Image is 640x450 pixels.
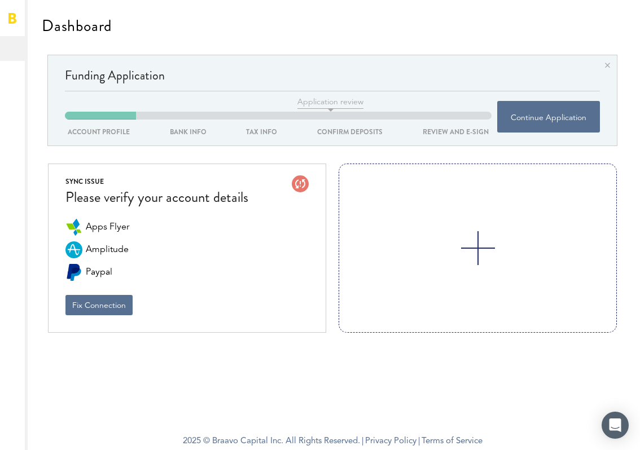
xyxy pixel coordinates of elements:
[422,437,483,445] a: Terms of Service
[243,126,280,138] div: tax info
[65,264,82,281] div: Paypal
[65,219,82,236] div: Apps Flyer
[292,175,309,192] img: account-issue.svg
[183,433,360,450] span: 2025 © Braavo Capital Inc. All Rights Reserved.
[42,17,112,35] div: Dashboard
[420,126,492,138] div: REVIEW AND E-SIGN
[297,96,363,109] span: Application review
[497,101,600,133] button: Continue Application
[602,412,629,439] div: Open Intercom Messenger
[65,67,599,91] div: Funding Application
[65,188,248,208] div: Please verify your account details
[65,126,133,138] div: ACCOUNT PROFILE
[65,295,133,315] button: Fix Connection
[86,264,112,281] span: Paypal
[65,241,82,258] div: Amplitude
[86,241,129,258] span: Amplitude
[86,219,129,236] span: Apps Flyer
[33,12,43,36] span: Dashboard
[167,126,209,138] div: BANK INFO
[314,126,385,138] div: confirm deposits
[65,175,248,188] div: SYNC ISSUE
[365,437,417,445] a: Privacy Policy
